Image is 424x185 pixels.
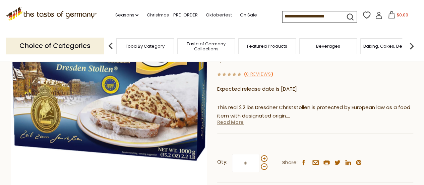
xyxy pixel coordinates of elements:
[397,12,408,18] span: $0.00
[205,11,232,19] a: Oktoberfest
[217,158,227,166] strong: Qty:
[217,52,245,65] span: $41.95
[217,103,413,120] p: This real 2.2 lbs Dresdner Christstollen is protected by European law as a food item with designa...
[246,71,271,78] a: 0 Reviews
[232,154,259,172] input: Qty:
[126,44,165,49] a: Food By Category
[104,39,117,53] img: previous arrow
[316,44,340,49] a: Beverages
[240,11,257,19] a: On Sale
[282,158,298,167] span: Share:
[384,11,412,21] button: $0.00
[146,11,197,19] a: Christmas - PRE-ORDER
[115,11,138,19] a: Seasons
[244,71,273,77] span: ( )
[179,41,233,51] a: Taste of Germany Collections
[247,44,287,49] a: Featured Products
[363,44,415,49] a: Baking, Cakes, Desserts
[405,39,418,53] img: next arrow
[6,38,104,54] p: Choice of Categories
[217,119,244,126] a: Read More
[217,85,413,93] p: Expected release date is [DATE]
